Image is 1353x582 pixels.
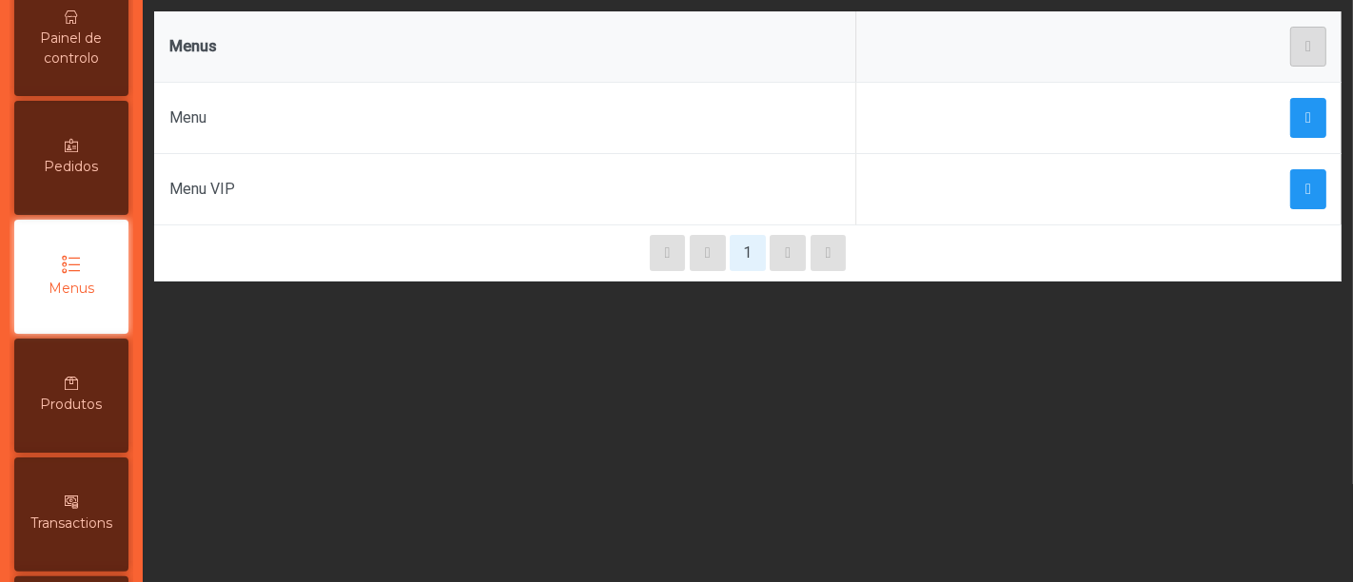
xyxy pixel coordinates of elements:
div: Menu [169,107,841,129]
span: Transactions [30,514,112,533]
span: Menus [49,279,94,299]
span: Produtos [41,395,103,415]
div: Menu VIP [169,178,841,201]
span: Pedidos [45,157,99,177]
button: 1 [730,235,766,271]
span: Painel de controlo [19,29,124,68]
th: Menus [154,11,856,83]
